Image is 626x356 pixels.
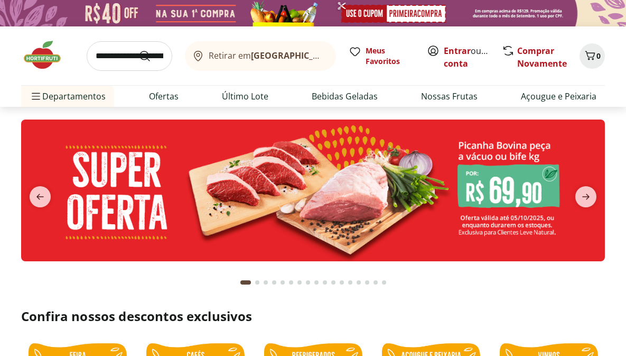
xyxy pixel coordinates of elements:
a: Meus Favoritos [349,45,414,67]
button: Go to page 10 from fs-carousel [321,270,329,295]
a: Criar conta [444,45,502,69]
button: next [567,186,605,207]
a: Ofertas [149,90,179,103]
button: Go to page 6 from fs-carousel [287,270,295,295]
button: Go to page 14 from fs-carousel [354,270,363,295]
button: Go to page 16 from fs-carousel [371,270,380,295]
button: Go to page 12 from fs-carousel [338,270,346,295]
button: Go to page 3 from fs-carousel [261,270,270,295]
button: Go to page 4 from fs-carousel [270,270,278,295]
button: previous [21,186,59,207]
button: Go to page 2 from fs-carousel [253,270,261,295]
span: ou [444,44,491,70]
button: Submit Search [138,50,164,62]
a: Entrar [444,45,471,57]
button: Retirar em[GEOGRAPHIC_DATA]/[GEOGRAPHIC_DATA] [185,41,336,71]
span: Departamentos [30,84,106,109]
button: Menu [30,84,42,109]
span: Retirar em [209,51,325,60]
a: Último Lote [222,90,268,103]
span: Meus Favoritos [366,45,414,67]
img: super oferta [21,120,605,261]
button: Go to page 5 from fs-carousel [278,270,287,295]
button: Go to page 11 from fs-carousel [329,270,338,295]
img: Hortifruti [21,39,74,71]
h2: Confira nossos descontos exclusivos [21,308,605,325]
button: Go to page 9 from fs-carousel [312,270,321,295]
button: Go to page 8 from fs-carousel [304,270,312,295]
button: Go to page 17 from fs-carousel [380,270,388,295]
a: Açougue e Peixaria [521,90,596,103]
button: Carrinho [580,43,605,69]
input: search [87,41,172,71]
b: [GEOGRAPHIC_DATA]/[GEOGRAPHIC_DATA] [251,50,429,61]
button: Go to page 13 from fs-carousel [346,270,354,295]
button: Go to page 15 from fs-carousel [363,270,371,295]
span: 0 [596,51,601,61]
button: Current page from fs-carousel [238,270,253,295]
a: Nossas Frutas [421,90,478,103]
a: Comprar Novamente [517,45,567,69]
button: Go to page 7 from fs-carousel [295,270,304,295]
a: Bebidas Geladas [312,90,378,103]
